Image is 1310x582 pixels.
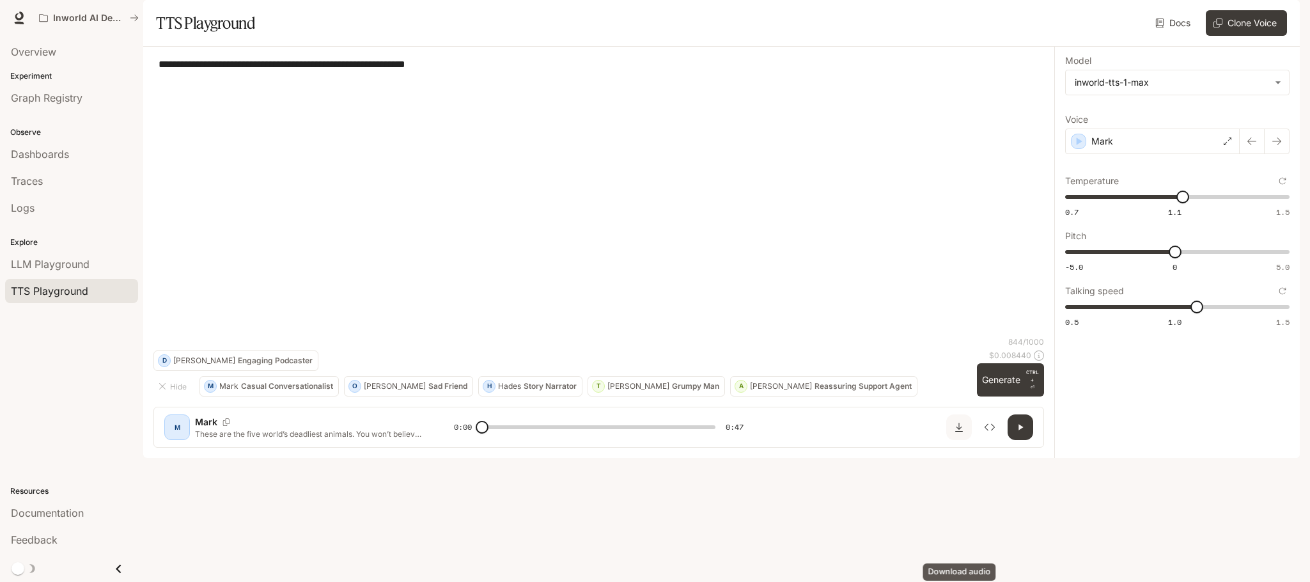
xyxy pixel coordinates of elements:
[989,350,1031,361] p: $ 0.008440
[726,421,744,434] span: 0:47
[364,382,426,390] p: [PERSON_NAME]
[1173,262,1177,272] span: 0
[524,382,577,390] p: Story Narrator
[593,376,604,397] div: T
[977,363,1044,397] button: GenerateCTRL +⏎
[349,376,361,397] div: O
[1168,207,1181,217] span: 1.1
[1276,207,1290,217] span: 1.5
[1206,10,1287,36] button: Clone Voice
[730,376,917,397] button: A[PERSON_NAME]Reassuring Support Agent
[199,376,339,397] button: MMarkCasual Conversationalist
[344,376,473,397] button: O[PERSON_NAME]Sad Friend
[815,382,912,390] p: Reassuring Support Agent
[750,382,812,390] p: [PERSON_NAME]
[241,382,333,390] p: Casual Conversationalist
[1065,115,1088,124] p: Voice
[159,350,170,371] div: D
[173,357,235,365] p: [PERSON_NAME]
[1275,284,1290,298] button: Reset to default
[478,376,582,397] button: HHadesStory Narrator
[1065,56,1091,65] p: Model
[1091,135,1113,148] p: Mark
[217,418,235,426] button: Copy Voice ID
[1066,70,1289,95] div: inworld-tts-1-max
[1168,317,1181,327] span: 1.0
[946,414,972,440] button: Download audio
[33,5,144,31] button: All workspaces
[195,416,217,429] p: Mark
[1065,177,1119,185] p: Temperature
[1065,317,1079,327] span: 0.5
[1025,368,1039,391] p: ⏎
[1153,10,1196,36] a: Docs
[1275,174,1290,188] button: Reset to default
[1276,317,1290,327] span: 1.5
[238,357,313,365] p: Engaging Podcaster
[153,376,194,397] button: Hide
[1276,262,1290,272] span: 5.0
[1008,336,1044,347] p: 844 / 1000
[1065,287,1124,295] p: Talking speed
[1025,368,1039,384] p: CTRL +
[923,563,996,581] div: Download audio
[1065,207,1079,217] span: 0.7
[1065,262,1083,272] span: -5.0
[588,376,725,397] button: T[PERSON_NAME]Grumpy Man
[205,376,216,397] div: M
[1065,232,1086,240] p: Pitch
[498,382,521,390] p: Hades
[977,414,1002,440] button: Inspect
[454,421,472,434] span: 0:00
[483,376,495,397] div: H
[607,382,669,390] p: [PERSON_NAME]
[195,429,423,439] p: These are the five world’s deadliest animals. You won’t believe the number one! Number 5 – the Bl...
[672,382,719,390] p: Grumpy Man
[428,382,467,390] p: Sad Friend
[735,376,747,397] div: A
[53,13,125,24] p: Inworld AI Demos
[219,382,238,390] p: Mark
[1075,76,1268,89] div: inworld-tts-1-max
[153,350,318,371] button: D[PERSON_NAME]Engaging Podcaster
[156,10,255,36] h1: TTS Playground
[167,417,187,437] div: M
